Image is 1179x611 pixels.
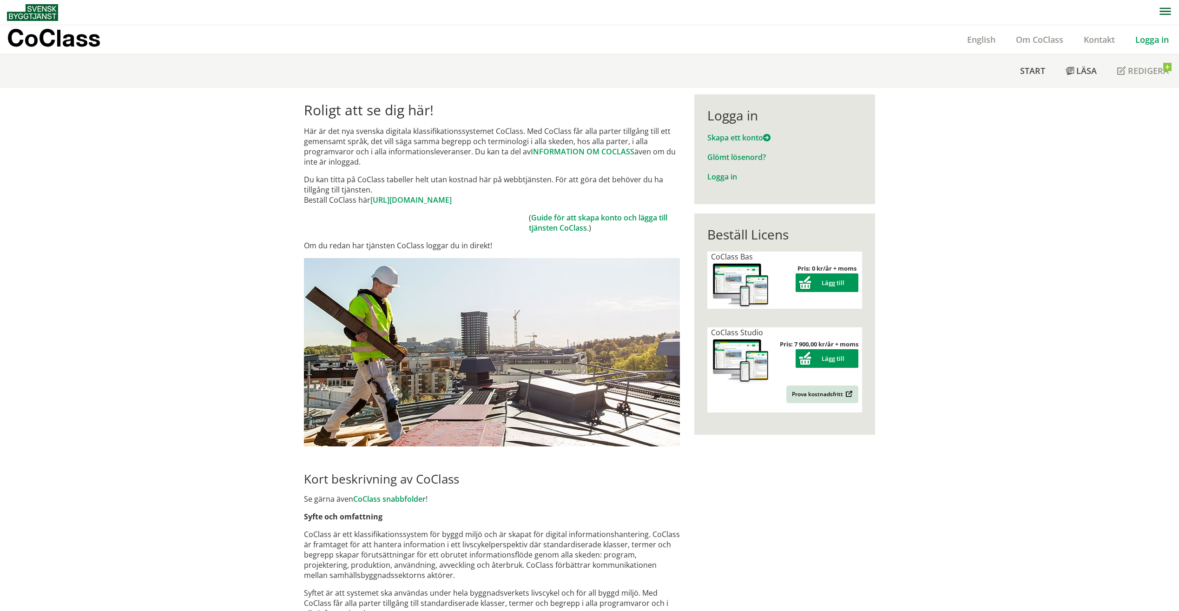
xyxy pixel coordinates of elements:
div: Beställ Licens [707,226,862,242]
h1: Roligt att se dig här! [304,102,680,119]
a: Läsa [1055,54,1107,87]
strong: Pris: 0 kr/år + moms [797,264,856,272]
img: login.jpg [304,258,680,446]
a: INFORMATION OM COCLASS [531,146,634,157]
a: Prova kostnadsfritt [786,385,858,403]
p: CoClass är ett klassifikationssystem för byggd miljö och är skapat för digital informationshanter... [304,529,680,580]
a: [URL][DOMAIN_NAME] [370,195,452,205]
button: Lägg till [796,349,858,368]
img: coclass-license.jpg [711,262,771,309]
a: Skapa ett konto [707,133,771,143]
a: Lägg till [796,354,858,363]
p: Se gärna även ! [304,494,680,504]
a: Logga in [1125,34,1179,45]
a: CoClass [7,25,120,54]
span: CoClass Studio [711,327,763,338]
a: Start [1010,54,1055,87]
a: English [957,34,1006,45]
button: Lägg till [796,273,858,292]
td: ( .) [529,213,680,233]
p: Du kan titta på CoClass tabeller helt utan kostnad här på webbtjänsten. För att göra det behöver ... [304,174,680,205]
p: Om du redan har tjänsten CoClass loggar du in direkt! [304,240,680,251]
p: CoClass [7,33,100,43]
a: Logga in [707,172,737,182]
a: Glömt lösenord? [707,152,766,162]
a: Kontakt [1074,34,1125,45]
span: Läsa [1076,65,1097,76]
strong: Syfte och omfattning [304,511,382,522]
a: Guide för att skapa konto och lägga till tjänsten CoClass [529,213,667,233]
p: Här är det nya svenska digitala klassifikationssystemet CoClass. Med CoClass får alla parter till... [304,126,680,167]
a: Om CoClass [1006,34,1074,45]
img: coclass-license.jpg [711,338,771,385]
strong: Pris: 7 900,00 kr/år + moms [780,340,858,348]
span: Start [1020,65,1045,76]
a: CoClass snabbfolder [353,494,426,504]
img: Svensk Byggtjänst [7,4,58,21]
h2: Kort beskrivning av CoClass [304,472,680,486]
a: Lägg till [796,279,858,287]
img: Outbound.png [844,391,853,398]
span: CoClass Bas [711,252,753,262]
div: Logga in [707,107,862,123]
